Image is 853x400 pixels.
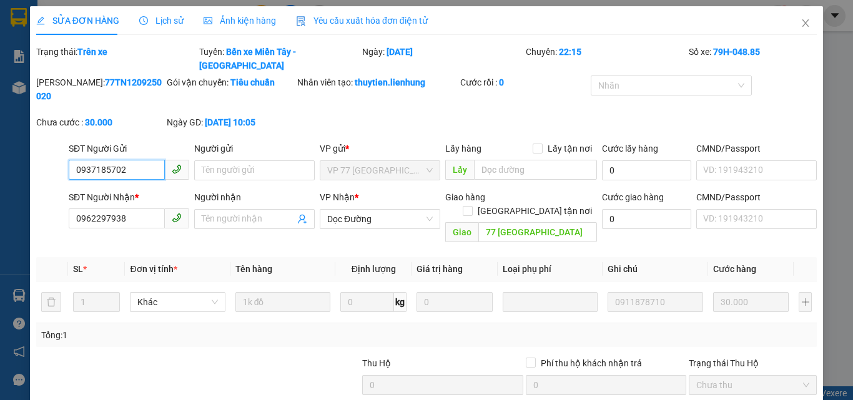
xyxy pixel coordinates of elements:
[602,144,658,154] label: Cước lấy hàng
[199,47,296,71] b: Bến xe Miền Tây - [GEOGRAPHIC_DATA]
[36,76,164,103] div: [PERSON_NAME]:
[713,47,760,57] b: 79H-048.85
[445,160,474,180] span: Lấy
[137,293,217,311] span: Khác
[799,292,812,312] button: plus
[320,192,355,202] span: VP Nhận
[417,292,493,312] input: 0
[387,47,413,57] b: [DATE]
[296,16,306,26] img: icon
[36,16,45,25] span: edit
[352,264,396,274] span: Định lượng
[355,77,425,87] b: thuytien.lienhung
[696,376,809,394] span: Chưa thu
[36,115,164,129] div: Chưa cước :
[204,16,212,25] span: picture
[41,328,330,342] div: Tổng: 1
[172,164,182,174] span: phone
[85,117,112,127] b: 30.000
[603,257,708,281] th: Ghi chú
[73,264,83,274] span: SL
[235,264,272,274] span: Tên hàng
[394,292,407,312] span: kg
[713,264,756,274] span: Cước hàng
[713,292,789,312] input: 0
[602,160,691,180] input: Cước lấy hàng
[204,16,276,26] span: Ảnh kiện hàng
[445,192,485,202] span: Giao hàng
[230,77,275,87] b: Tiêu chuẩn
[167,76,295,89] div: Gói vận chuyển:
[499,77,504,87] b: 0
[602,192,664,202] label: Cước giao hàng
[536,356,647,370] span: Phí thu hộ khách nhận trả
[361,45,524,72] div: Ngày:
[77,47,107,57] b: Trên xe
[327,210,433,228] span: Dọc Đường
[36,16,119,26] span: SỬA ĐƠN HÀNG
[474,160,597,180] input: Dọc đường
[130,264,177,274] span: Đơn vị tính
[139,16,184,26] span: Lịch sử
[69,190,189,204] div: SĐT Người Nhận
[473,204,597,218] span: [GEOGRAPHIC_DATA] tận nơi
[167,115,295,129] div: Ngày GD:
[689,356,817,370] div: Trạng thái Thu Hộ
[172,213,182,223] span: phone
[478,222,597,242] input: Dọc đường
[320,142,440,155] div: VP gửi
[417,264,463,274] span: Giá trị hàng
[235,292,330,312] input: VD: Bàn, Ghế
[688,45,818,72] div: Số xe:
[41,292,61,312] button: delete
[696,190,817,204] div: CMND/Passport
[525,45,688,72] div: Chuyến:
[69,142,189,155] div: SĐT Người Gửi
[602,209,691,229] input: Cước giao hàng
[445,144,481,154] span: Lấy hàng
[696,142,817,155] div: CMND/Passport
[362,358,391,368] span: Thu Hộ
[194,142,315,155] div: Người gửi
[460,76,588,89] div: Cước rồi :
[35,45,198,72] div: Trạng thái:
[194,190,315,204] div: Người nhận
[297,76,458,89] div: Nhân viên tạo:
[327,161,433,180] span: VP 77 Thái Nguyên
[543,142,597,155] span: Lấy tận nơi
[559,47,581,57] b: 22:15
[445,222,478,242] span: Giao
[198,45,361,72] div: Tuyến:
[139,16,148,25] span: clock-circle
[297,214,307,224] span: user-add
[608,292,703,312] input: Ghi Chú
[788,6,823,41] button: Close
[498,257,603,281] th: Loại phụ phí
[205,117,255,127] b: [DATE] 10:05
[296,16,428,26] span: Yêu cầu xuất hóa đơn điện tử
[801,18,811,28] span: close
